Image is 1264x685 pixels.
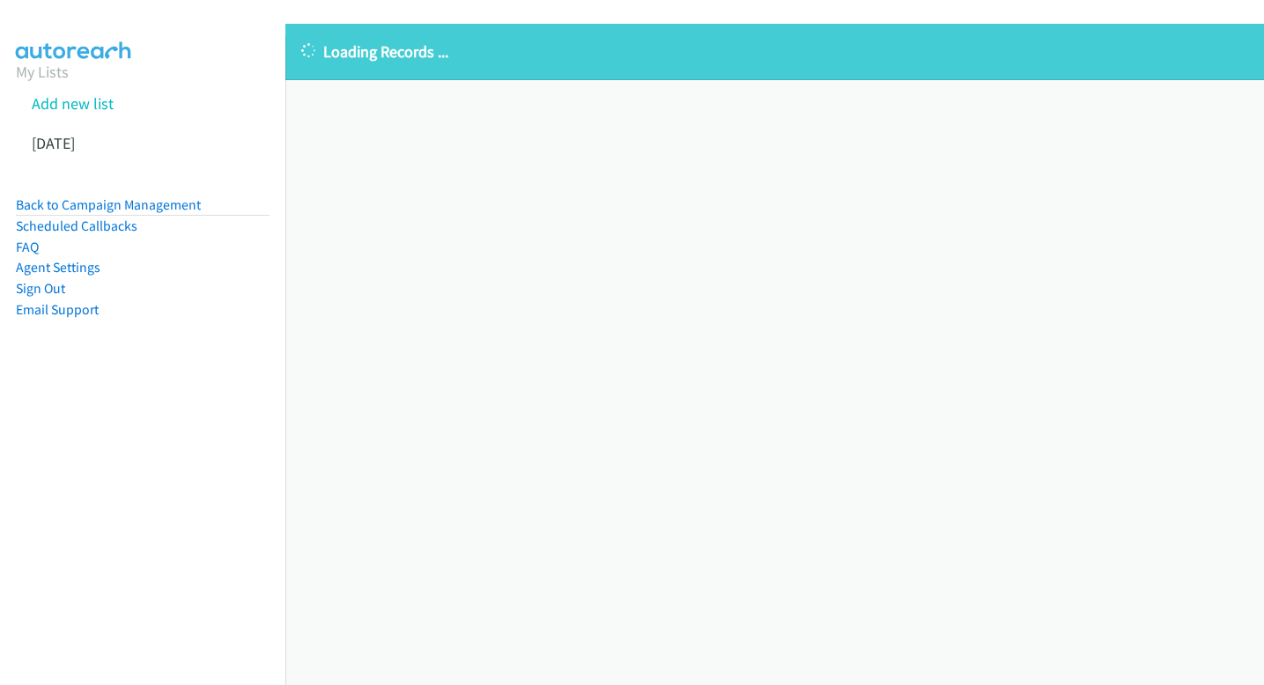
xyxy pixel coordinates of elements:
[16,259,100,276] a: Agent Settings
[16,217,137,234] a: Scheduled Callbacks
[301,40,1248,63] p: Loading Records ...
[16,62,69,82] a: My Lists
[32,133,75,153] a: [DATE]
[16,280,65,297] a: Sign Out
[32,93,114,114] a: Add new list
[16,196,201,213] a: Back to Campaign Management
[16,239,39,255] a: FAQ
[16,301,99,318] a: Email Support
